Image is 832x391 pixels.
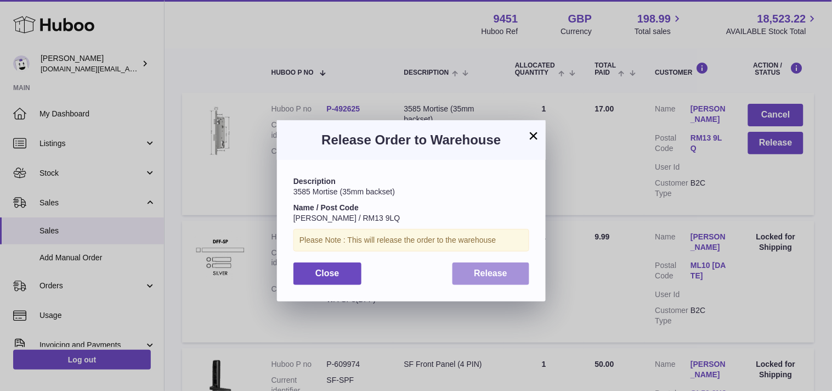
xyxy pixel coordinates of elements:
span: Close [315,269,339,278]
h3: Release Order to Warehouse [293,131,529,149]
span: Release [474,269,508,278]
div: Please Note : This will release the order to the warehouse [293,229,529,252]
strong: Name / Post Code [293,203,359,212]
span: [PERSON_NAME] / RM13 9LQ [293,214,400,222]
strong: Description [293,177,336,186]
button: Close [293,262,361,285]
span: 3585 Mortise (35mm backset) [293,187,395,196]
button: Release [452,262,530,285]
button: × [527,129,540,142]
